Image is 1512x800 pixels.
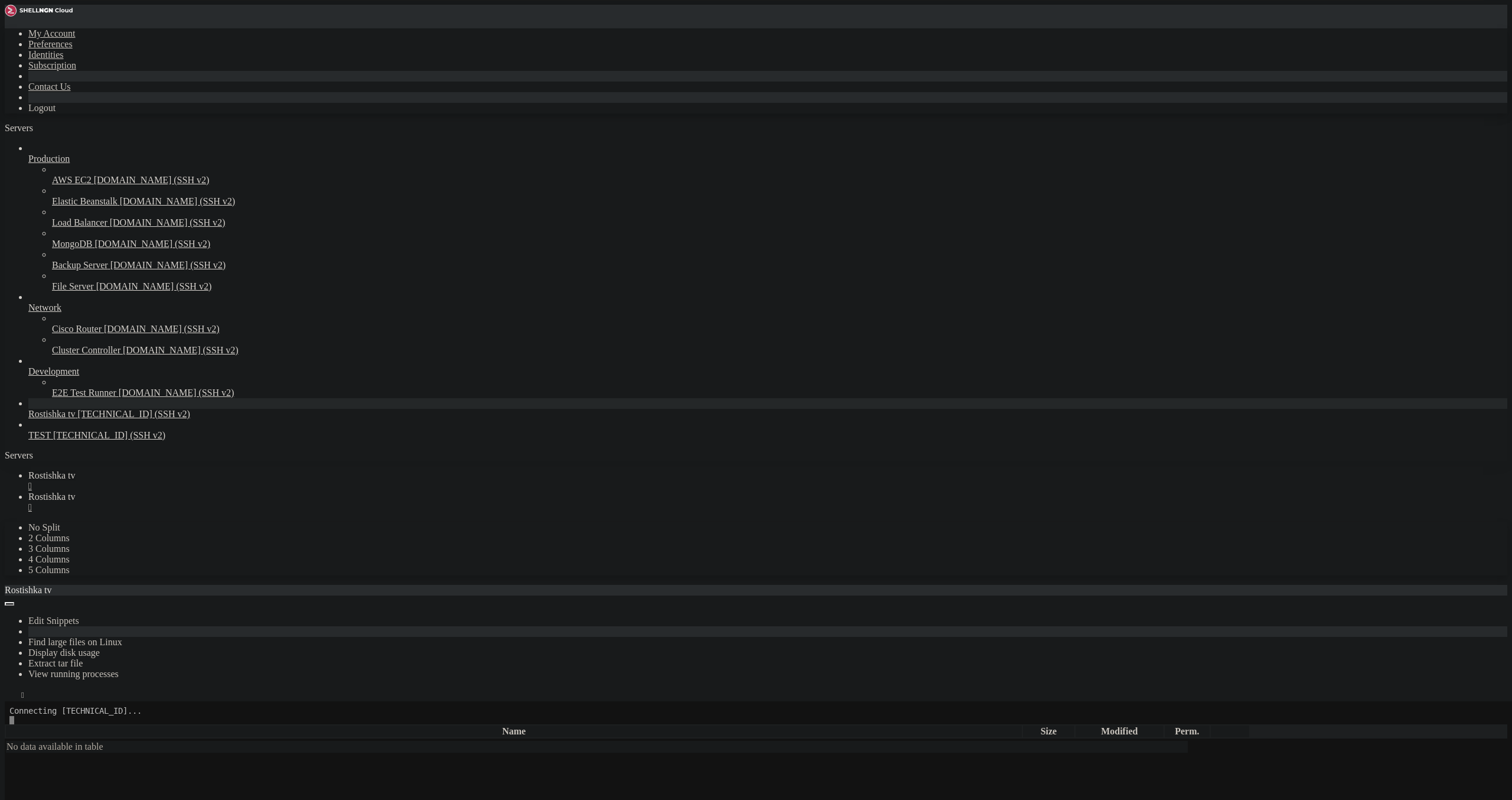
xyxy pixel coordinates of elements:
a: MongoDB [DOMAIN_NAME] (SSH v2) [52,239,1507,249]
span: Backup Server [52,260,108,270]
span: Rostishka tv [28,470,76,480]
span: [DOMAIN_NAME] (SSH v2) [94,175,210,185]
li: Rostishka tv [TECHNICAL_ID] (SSH v2) [28,398,1507,419]
th: Modified: activate to sort column ascending [1076,726,1164,737]
div: Servers [5,450,1507,461]
x-row: Connecting [TECHNICAL_ID]... [5,5,1357,15]
span: Servers [5,123,33,133]
span: Cluster Controller [52,345,120,355]
td: No data available in table [6,741,1188,753]
span: Rostishka tv [28,492,76,502]
img: Shellngn [5,5,73,17]
span: Network [28,303,61,313]
a: Rostishka tv [28,470,1507,492]
a: Network [28,303,1507,313]
a: No Split [28,522,60,532]
th: Perm.: activate to sort column ascending [1165,726,1210,737]
a: Rostishka tv [TECHNICAL_ID] (SSH v2) [28,409,1507,419]
span: Production [28,154,70,164]
a: AWS EC2 [DOMAIN_NAME] (SSH v2) [52,175,1507,186]
a: Subscription [28,60,76,70]
span: Cisco Router [52,324,102,334]
span: TEST [28,430,51,440]
a: Contact Us [28,82,71,92]
a: Rostishka tv [28,492,1507,513]
div:  [21,691,24,700]
span: [DOMAIN_NAME] (SSH v2) [104,324,220,334]
button:  [17,689,29,701]
a: TEST [TECHNICAL_ID] (SSH v2) [28,430,1507,441]
li: Cisco Router [DOMAIN_NAME] (SSH v2) [52,313,1507,334]
a: Load Balancer [DOMAIN_NAME] (SSH v2) [52,217,1507,228]
a: View running processes [28,669,119,679]
a: Find large files on Linux [28,637,122,647]
li: Development [28,356,1507,398]
li: Elastic Beanstalk [DOMAIN_NAME] (SSH v2) [52,186,1507,207]
a: Servers [5,123,80,133]
span: File Server [52,281,94,291]
span: AWS EC2 [52,175,92,185]
span: [DOMAIN_NAME] (SSH v2) [110,217,226,227]
a: 2 Columns [28,533,70,543]
a: Logout [28,103,56,113]
a: Identities [28,50,64,60]
li: TEST [TECHNICAL_ID] (SSH v2) [28,419,1507,441]
span: MongoDB [52,239,92,249]
a: Elastic Beanstalk [DOMAIN_NAME] (SSH v2) [52,196,1507,207]
span: [DOMAIN_NAME] (SSH v2) [119,388,234,398]
li: MongoDB [DOMAIN_NAME] (SSH v2) [52,228,1507,249]
a: Development [28,366,1507,377]
span: Elastic Beanstalk [52,196,118,206]
span: [DOMAIN_NAME] (SSH v2) [96,281,212,291]
span: Development [28,366,79,376]
a: Edit Snippets [28,616,79,626]
span: [DOMAIN_NAME] (SSH v2) [94,239,210,249]
a: Cisco Router [DOMAIN_NAME] (SSH v2) [52,324,1507,334]
li: Load Balancer [DOMAIN_NAME] (SSH v2) [52,207,1507,228]
li: File Server [DOMAIN_NAME] (SSH v2) [52,271,1507,292]
span: [TECHNICAL_ID] (SSH v2) [53,430,165,440]
span: Rostishka tv [28,409,76,419]
span: Load Balancer [52,217,107,227]
th: Name: activate to sort column descending [6,726,1022,737]
a: My Account [28,28,76,38]
a: 4 Columns [28,554,70,564]
a: E2E Test Runner [DOMAIN_NAME] (SSH v2) [52,388,1507,398]
li: Production [28,143,1507,292]
span: [DOMAIN_NAME] (SSH v2) [110,260,226,270]
a: Display disk usage [28,648,100,658]
a: Production [28,154,1507,164]
span: [DOMAIN_NAME] (SSH v2) [120,196,236,206]
li: Cluster Controller [DOMAIN_NAME] (SSH v2) [52,334,1507,356]
span: Rostishka tv [5,585,52,595]
a: Preferences [28,39,73,49]
a: File Server [DOMAIN_NAME] (SSH v2) [52,281,1507,292]
a: Extract tar file [28,658,83,668]
li: Network [28,292,1507,356]
span: [TECHNICAL_ID] (SSH v2) [78,409,190,419]
li: E2E Test Runner [DOMAIN_NAME] (SSH v2) [52,377,1507,398]
a: 3 Columns [28,544,70,554]
a: 5 Columns [28,565,70,575]
li: AWS EC2 [DOMAIN_NAME] (SSH v2) [52,164,1507,186]
a: Cluster Controller [DOMAIN_NAME] (SSH v2) [52,345,1507,356]
span: E2E Test Runner [52,388,116,398]
li: Backup Server [DOMAIN_NAME] (SSH v2) [52,249,1507,271]
span: [DOMAIN_NAME] (SSH v2) [123,345,239,355]
th: Size: activate to sort column ascending [1023,726,1074,737]
a:  [28,481,1507,492]
div: (0, 1) [5,15,9,25]
a: Backup Server [DOMAIN_NAME] (SSH v2) [52,260,1507,271]
a:  [28,502,1507,513]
